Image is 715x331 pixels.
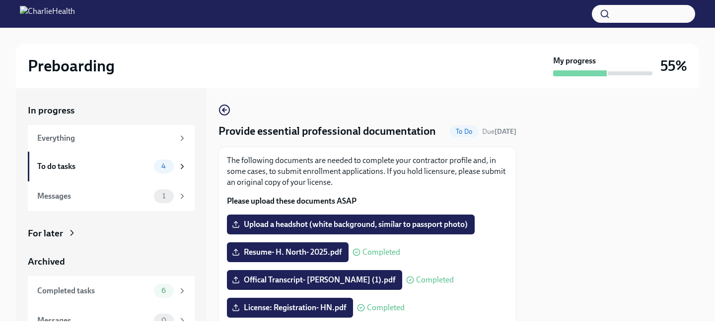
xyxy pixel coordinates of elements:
[416,276,454,284] span: Completed
[37,285,150,296] div: Completed tasks
[155,163,172,170] span: 4
[234,220,468,229] span: Upload a headshot (white background, similar to passport photo)
[28,181,195,211] a: Messages1
[495,127,516,136] strong: [DATE]
[227,155,508,188] p: The following documents are needed to complete your contractor profile and, in some cases, to sub...
[234,247,342,257] span: Resume- H. North- 2025.pdf
[234,303,346,313] span: License: Registration- HN.pdf
[553,55,596,66] strong: My progress
[20,6,75,22] img: CharlieHealth
[37,161,150,172] div: To do tasks
[482,127,516,136] span: Due
[155,287,172,294] span: 6
[28,255,195,268] a: Archived
[482,127,516,136] span: September 28th, 2025 08:00
[450,128,478,135] span: To Do
[660,57,687,75] h3: 55%
[37,315,150,326] div: Messages
[28,227,195,240] a: For later
[227,270,402,290] label: Offical Transcript- [PERSON_NAME] (1).pdf
[28,56,115,76] h2: Preboarding
[155,317,172,324] span: 0
[28,152,195,181] a: To do tasks4
[37,191,150,202] div: Messages
[234,275,395,285] span: Offical Transcript- [PERSON_NAME] (1).pdf
[28,125,195,152] a: Everything
[227,215,475,234] label: Upload a headshot (white background, similar to passport photo)
[362,248,400,256] span: Completed
[28,276,195,306] a: Completed tasks6
[227,196,357,206] strong: Please upload these documents ASAP
[227,298,353,318] label: License: Registration- HN.pdf
[37,133,174,144] div: Everything
[218,124,436,139] h4: Provide essential professional documentation
[367,304,405,312] span: Completed
[227,242,349,262] label: Resume- H. North- 2025.pdf
[156,192,171,200] span: 1
[28,227,63,240] div: For later
[28,104,195,117] a: In progress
